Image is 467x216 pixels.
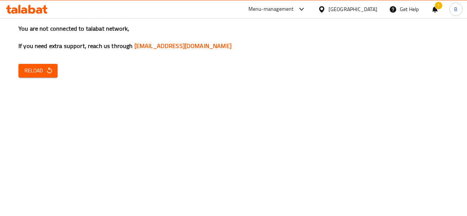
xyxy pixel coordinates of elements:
h3: You are not connected to talabat network, If you need extra support, reach us through [18,24,449,50]
button: Reload [18,64,58,78]
span: B [454,5,457,13]
div: Menu-management [248,5,294,14]
a: [EMAIL_ADDRESS][DOMAIN_NAME] [134,40,231,51]
div: [GEOGRAPHIC_DATA] [329,5,377,13]
span: Reload [24,66,52,75]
